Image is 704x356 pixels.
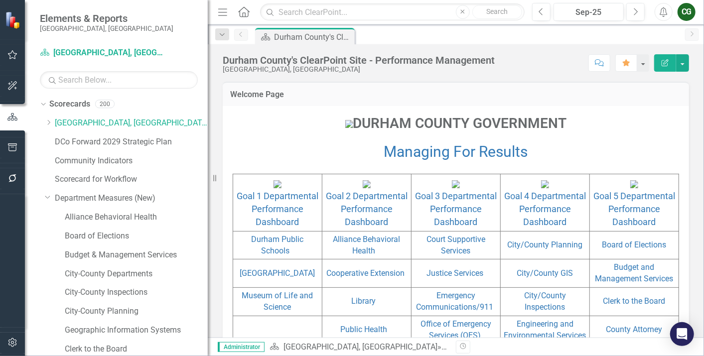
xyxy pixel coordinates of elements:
[327,268,405,278] a: Cooperative Extension
[524,291,566,312] a: City/County Inspections
[252,235,304,255] a: Durham Public Schools
[237,191,318,227] a: Goal 1 Departmental Performance Dashboard
[417,291,494,312] a: Emergency Communications/911
[363,180,371,188] img: goal%202%20icon.PNG
[55,118,208,129] a: [GEOGRAPHIC_DATA], [GEOGRAPHIC_DATA]
[486,7,508,15] span: Search
[55,174,208,185] a: Scorecard for Workflow
[55,155,208,167] a: Community Indicators
[240,268,315,278] a: [GEOGRAPHIC_DATA]
[541,180,549,188] img: goal%204%20icon.PNG
[65,344,208,355] a: Clerk to the Board
[65,212,208,223] a: Alliance Behavioral Health
[345,115,567,131] span: DURHAM COUNTY GOVERNMENT
[5,11,22,29] img: ClearPoint Strategy
[65,325,208,336] a: Geographic Information Systems
[283,342,437,352] a: [GEOGRAPHIC_DATA], [GEOGRAPHIC_DATA]
[415,191,497,227] a: Goal 3 Departmental Performance Dashboard
[95,100,115,109] div: 200
[274,180,282,188] img: goal%201%20icon%20v2.PNG
[554,3,624,21] button: Sep-25
[55,136,208,148] a: DCo Forward 2029 Strategic Plan
[593,191,675,227] a: Goal 5 Departmental Performance Dashboard
[40,24,173,32] small: [GEOGRAPHIC_DATA], [GEOGRAPHIC_DATA]
[630,180,638,188] img: goal%205%20icon.PNG
[426,235,485,255] a: Court Supportive Services
[326,191,408,227] a: Goal 2 Departmental Performance Dashboard
[223,55,495,66] div: Durham County's ClearPoint Site - Performance Management
[606,325,663,334] a: County Attorney
[218,342,265,352] span: Administrator
[595,262,674,283] a: Budget and Management Services
[426,268,483,278] a: Justice Services
[557,6,620,18] div: Sep-25
[40,71,198,89] input: Search Below...
[384,143,528,160] a: Managing For Results
[65,268,208,280] a: City-County Departments
[333,235,401,255] a: Alliance Behavioral Health
[504,191,586,227] a: Goal 4 Departmental Performance Dashboard
[260,3,525,21] input: Search ClearPoint...
[55,193,208,204] a: Department Measures (New)
[230,90,682,99] h3: Welcome Page
[508,240,583,249] a: City/County Planning
[504,319,586,340] a: Engineering and Environmental Services
[345,120,353,128] img: Logo.png
[40,12,173,24] span: Elements & Reports
[602,240,667,249] a: Board of Elections
[270,342,448,353] div: »
[340,325,387,334] a: Public Health
[242,291,313,312] a: Museum of Life and Science
[40,47,164,59] a: [GEOGRAPHIC_DATA], [GEOGRAPHIC_DATA]
[274,31,352,43] div: Durham County's ClearPoint Site - Performance Management
[65,306,208,317] a: City-County Planning
[223,66,495,73] div: [GEOGRAPHIC_DATA], [GEOGRAPHIC_DATA]
[472,5,522,19] button: Search
[421,319,491,340] a: Office of Emergency Services (OES)
[670,322,694,346] div: Open Intercom Messenger
[49,99,90,110] a: Scorecards
[65,231,208,242] a: Board of Elections
[352,296,376,306] a: Library
[65,249,208,261] a: Budget & Management Services
[517,268,573,278] a: City/County GIS
[452,180,460,188] img: goal%203%20icon.PNG
[603,296,666,306] a: Clerk to the Board
[65,287,208,298] a: City-County Inspections
[678,3,696,21] button: CG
